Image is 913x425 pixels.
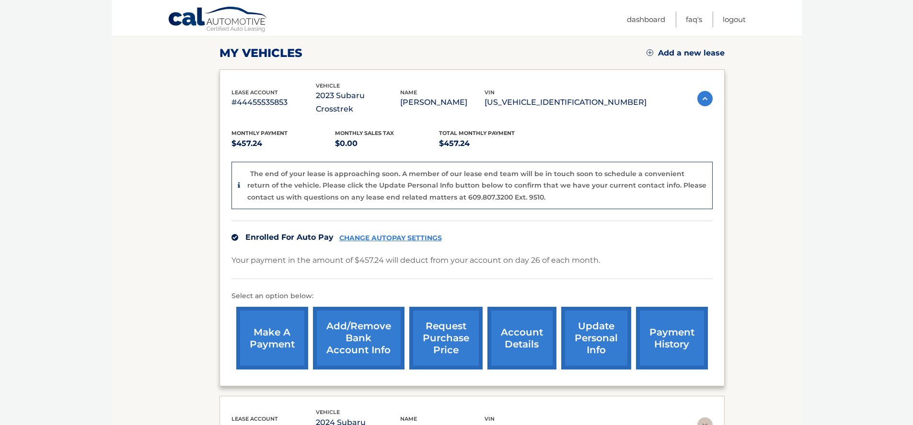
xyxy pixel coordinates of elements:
[231,137,335,150] p: $457.24
[485,96,647,109] p: [US_VEHICLE_IDENTIFICATION_NUMBER]
[636,307,708,369] a: payment history
[313,307,404,369] a: Add/Remove bank account info
[168,6,268,34] a: Cal Automotive
[231,415,278,422] span: lease account
[335,137,439,150] p: $0.00
[439,137,543,150] p: $457.24
[335,130,394,136] span: Monthly sales Tax
[627,11,665,27] a: Dashboard
[487,307,556,369] a: account details
[231,89,278,96] span: lease account
[231,254,600,267] p: Your payment in the amount of $457.24 will deduct from your account on day 26 of each month.
[220,46,302,60] h2: my vehicles
[316,89,400,116] p: 2023 Subaru Crosstrek
[400,96,485,109] p: [PERSON_NAME]
[409,307,483,369] a: request purchase price
[316,82,340,89] span: vehicle
[697,91,713,106] img: accordion-active.svg
[485,89,495,96] span: vin
[485,415,495,422] span: vin
[400,89,417,96] span: name
[245,233,334,242] span: Enrolled For Auto Pay
[231,130,288,136] span: Monthly Payment
[686,11,702,27] a: FAQ's
[561,307,631,369] a: update personal info
[647,48,725,58] a: Add a new lease
[236,307,308,369] a: make a payment
[400,415,417,422] span: name
[231,96,316,109] p: #44455535853
[723,11,746,27] a: Logout
[231,291,713,302] p: Select an option below:
[316,409,340,415] span: vehicle
[231,234,238,241] img: check.svg
[647,49,653,56] img: add.svg
[439,130,515,136] span: Total Monthly Payment
[339,234,442,242] a: CHANGE AUTOPAY SETTINGS
[247,169,706,201] p: The end of your lease is approaching soon. A member of our lease end team will be in touch soon t...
